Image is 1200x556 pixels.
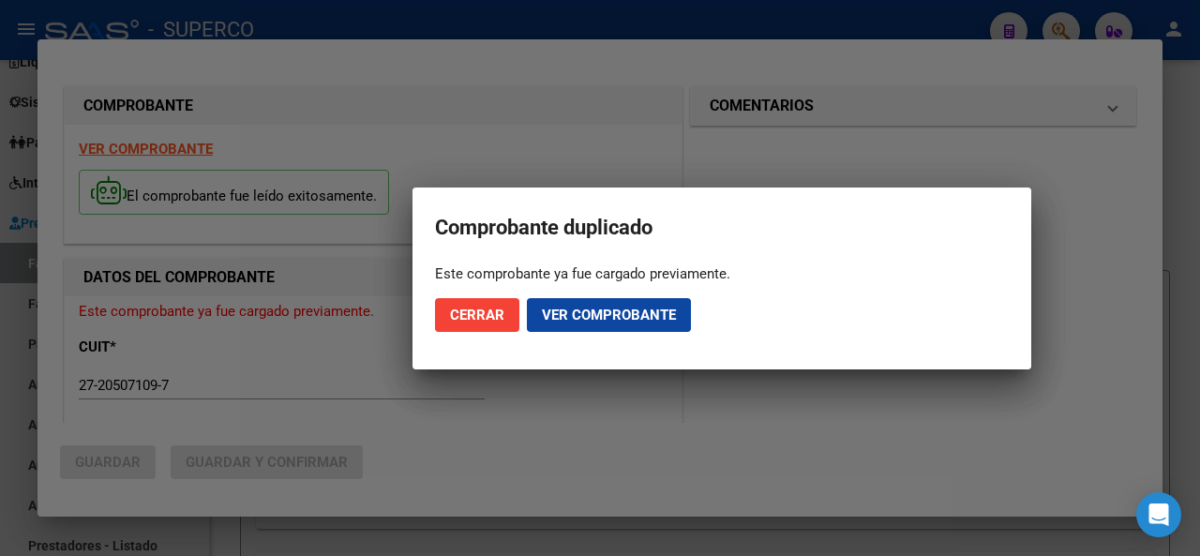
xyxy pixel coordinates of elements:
[450,307,504,323] span: Cerrar
[435,298,519,332] button: Cerrar
[435,264,1009,283] div: Este comprobante ya fue cargado previamente.
[1136,492,1181,537] div: Open Intercom Messenger
[527,298,691,332] button: Ver comprobante
[435,210,1009,246] h2: Comprobante duplicado
[542,307,676,323] span: Ver comprobante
